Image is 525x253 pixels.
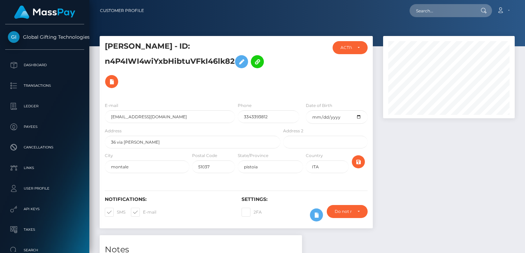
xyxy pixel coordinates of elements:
[5,118,84,135] a: Payees
[105,103,118,109] label: E-mail
[5,57,84,74] a: Dashboard
[5,201,84,218] a: API Keys
[105,196,231,202] h6: Notifications:
[333,41,368,54] button: ACTIVE
[5,180,84,197] a: User Profile
[192,153,217,159] label: Postal Code
[238,153,268,159] label: State/Province
[5,34,84,40] span: Global Gifting Technologies Inc
[8,163,81,173] p: Links
[8,31,20,43] img: Global Gifting Technologies Inc
[5,159,84,177] a: Links
[238,103,252,109] label: Phone
[8,81,81,91] p: Transactions
[8,101,81,111] p: Ledger
[5,77,84,94] a: Transactions
[8,142,81,153] p: Cancellations
[14,5,75,19] img: MassPay Logo
[8,204,81,214] p: API Keys
[105,41,277,92] h5: [PERSON_NAME] - ID: n4P4IWI4wiYxbHibtuVFkI46lk82
[8,122,81,132] p: Payees
[8,60,81,70] p: Dashboard
[410,4,474,17] input: Search...
[283,128,303,134] label: Address 2
[327,205,368,218] button: Do not require
[5,98,84,115] a: Ledger
[242,196,368,202] h6: Settings:
[340,45,352,50] div: ACTIVE
[8,225,81,235] p: Taxes
[105,208,125,217] label: SMS
[306,103,332,109] label: Date of Birth
[8,183,81,194] p: User Profile
[5,221,84,238] a: Taxes
[105,128,122,134] label: Address
[105,153,113,159] label: City
[5,139,84,156] a: Cancellations
[335,209,352,214] div: Do not require
[100,3,144,18] a: Customer Profile
[306,153,323,159] label: Country
[242,208,262,217] label: 2FA
[131,208,156,217] label: E-mail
